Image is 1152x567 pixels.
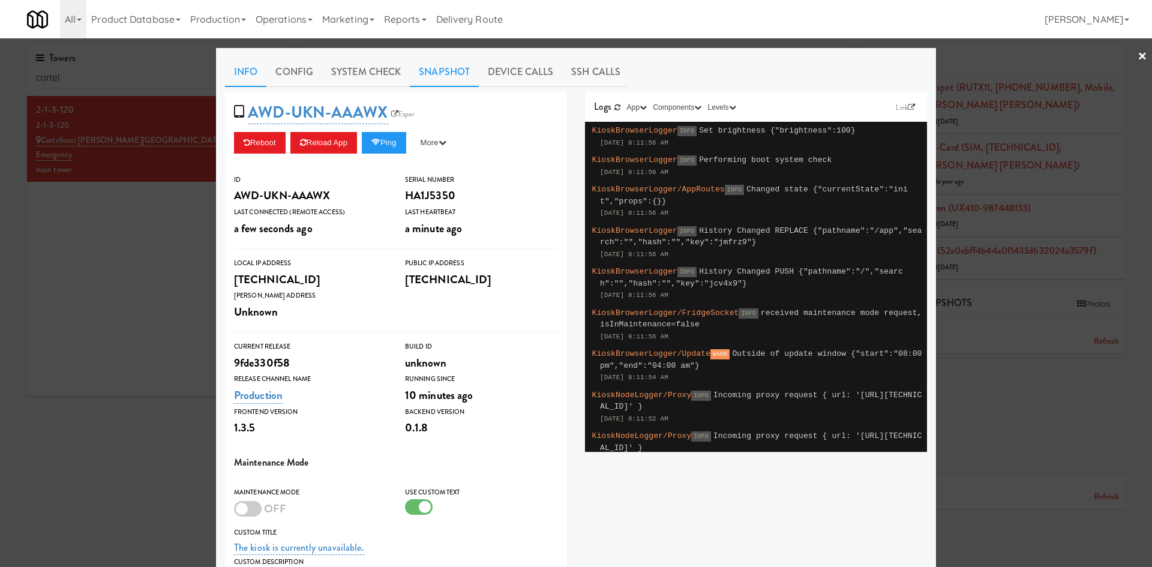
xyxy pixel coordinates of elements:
[592,226,677,235] span: KioskBrowserLogger
[739,308,758,319] span: INFO
[592,308,739,317] span: KioskBrowserLogger/FridgeSocket
[388,108,418,120] a: Esper
[290,132,357,154] button: Reload App
[234,132,286,154] button: Reboot
[234,527,558,539] div: Custom Title
[592,431,692,440] span: KioskNodeLogger/Proxy
[234,487,387,499] div: Maintenance Mode
[405,220,462,236] span: a minute ago
[600,292,668,299] span: [DATE] 8:11:56 AM
[234,418,387,438] div: 1.3.5
[592,391,692,400] span: KioskNodeLogger/Proxy
[405,418,558,438] div: 0.1.8
[600,391,922,412] span: Incoming proxy request { url: '[URL][TECHNICAL_ID]' }
[234,174,387,186] div: ID
[600,267,903,288] span: History Changed PUSH {"pathname":"/","search":"","hash":"","key":"jcv4x9"}
[405,185,558,206] div: HA1J5350
[405,406,558,418] div: Backend Version
[405,341,558,353] div: Build Id
[234,387,283,404] a: Production
[405,353,558,373] div: unknown
[234,302,387,322] div: Unknown
[27,9,48,30] img: Micromart
[234,455,309,469] span: Maintenance Mode
[600,308,922,329] span: received maintenance mode request, isInMaintenance=false
[704,101,739,113] button: Levels
[266,57,322,87] a: Config
[562,57,629,87] a: SSH Calls
[225,57,266,87] a: Info
[234,206,387,218] div: Last Connected (Remote Access)
[234,541,364,555] a: The kiosk is currently unavailable.
[893,101,918,113] a: Link
[592,126,677,135] span: KioskBrowserLogger
[677,155,697,166] span: INFO
[600,374,668,381] span: [DATE] 8:11:54 AM
[362,132,406,154] button: Ping
[650,101,704,113] button: Components
[234,220,313,236] span: a few seconds ago
[234,341,387,353] div: Current Release
[594,100,611,113] span: Logs
[405,174,558,186] div: Serial Number
[405,373,558,385] div: Running Since
[592,349,711,358] span: KioskBrowserLogger/Update
[691,431,710,442] span: INFO
[677,226,697,236] span: INFO
[592,267,677,276] span: KioskBrowserLogger
[677,126,697,136] span: INFO
[234,185,387,206] div: AWD-UKN-AAAWX
[479,57,562,87] a: Device Calls
[234,269,387,290] div: [TECHNICAL_ID]
[234,353,387,373] div: 9fde330f58
[1138,38,1147,76] a: ×
[600,415,668,422] span: [DATE] 8:11:52 AM
[600,139,668,146] span: [DATE] 8:11:56 AM
[405,487,558,499] div: Use Custom Text
[677,267,697,277] span: INFO
[234,406,387,418] div: Frontend Version
[624,101,650,113] button: App
[264,500,286,517] span: OFF
[600,349,922,370] span: Outside of update window {"start":"08:00 pm","end":"04:00 am"}
[600,431,922,452] span: Incoming proxy request { url: '[URL][TECHNICAL_ID]' }
[405,387,473,403] span: 10 minutes ago
[600,226,922,247] span: History Changed REPLACE {"pathname":"/app","search":"","hash":"","key":"jmfrz9"}
[234,373,387,385] div: Release Channel Name
[234,257,387,269] div: Local IP Address
[592,185,725,194] span: KioskBrowserLogger/AppRoutes
[248,101,388,124] a: AWD-UKN-AAAWX
[600,169,668,176] span: [DATE] 8:11:56 AM
[691,391,710,401] span: INFO
[725,185,744,195] span: INFO
[405,206,558,218] div: Last Heartbeat
[600,185,908,206] span: Changed state {"currentState":"init","props":{}}
[699,155,832,164] span: Performing boot system check
[600,333,668,340] span: [DATE] 8:11:56 AM
[410,57,479,87] a: Snapshot
[405,269,558,290] div: [TECHNICAL_ID]
[600,251,668,258] span: [DATE] 8:11:56 AM
[592,155,677,164] span: KioskBrowserLogger
[322,57,410,87] a: System Check
[600,209,668,217] span: [DATE] 8:11:56 AM
[710,349,730,359] span: WARN
[411,132,456,154] button: More
[405,257,558,269] div: Public IP Address
[234,290,387,302] div: [PERSON_NAME] Address
[699,126,856,135] span: Set brightness {"brightness":100}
